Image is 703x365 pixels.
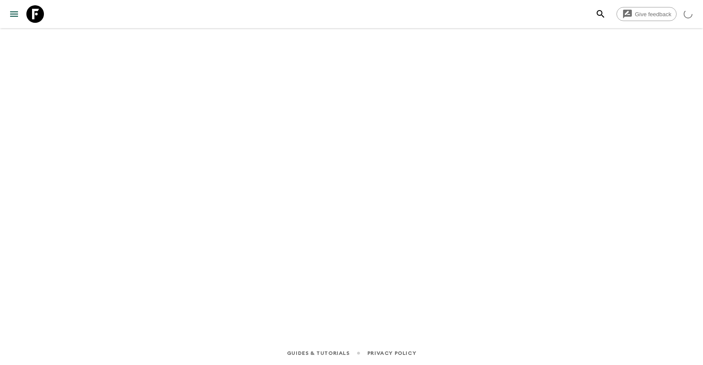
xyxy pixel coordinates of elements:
button: menu [5,5,23,23]
a: Guides & Tutorials [287,348,350,358]
a: Give feedback [616,7,677,21]
span: Give feedback [630,11,676,18]
button: search adventures [592,5,609,23]
a: Privacy Policy [367,348,416,358]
